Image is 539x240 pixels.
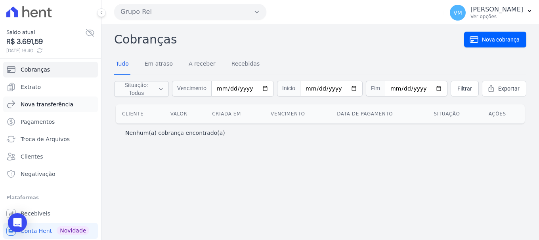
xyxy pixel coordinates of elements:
[21,210,50,217] span: Recebíveis
[482,36,520,43] span: Nova cobrança
[428,104,482,123] th: Situação
[21,118,55,126] span: Pagamentos
[453,10,462,15] span: VM
[3,206,98,221] a: Recebíveis
[21,66,50,74] span: Cobranças
[443,2,539,24] button: VM [PERSON_NAME] Ver opções
[21,170,55,178] span: Negativação
[143,54,174,75] a: Em atraso
[21,135,70,143] span: Troca de Arquivos
[277,81,300,96] span: Início
[114,81,169,97] button: Situação: Todas
[230,54,262,75] a: Recebidas
[470,13,523,20] p: Ver opções
[21,227,52,235] span: Conta Hent
[264,104,331,123] th: Vencimento
[172,81,211,96] span: Vencimento
[3,131,98,147] a: Troca de Arquivos
[6,47,85,54] span: [DATE] 16:40
[6,193,95,202] div: Plataformas
[164,104,206,123] th: Valor
[6,28,85,36] span: Saldo atual
[114,30,464,48] h2: Cobranças
[6,36,85,47] span: R$ 3.691,59
[116,104,164,123] th: Cliente
[3,223,98,239] a: Conta Hent Novidade
[21,153,43,161] span: Clientes
[464,32,526,47] a: Nova cobrança
[3,166,98,182] a: Negativação
[119,81,153,97] span: Situação: Todas
[21,100,73,108] span: Nova transferência
[331,104,427,123] th: Data de pagamento
[3,149,98,164] a: Clientes
[3,96,98,112] a: Nova transferência
[21,83,41,91] span: Extrato
[470,6,523,13] p: [PERSON_NAME]
[114,54,130,75] a: Tudo
[498,85,520,93] span: Exportar
[457,85,472,93] span: Filtrar
[187,54,217,75] a: A receber
[3,114,98,130] a: Pagamentos
[482,104,525,123] th: Ações
[206,104,264,123] th: Criada em
[482,81,526,96] a: Exportar
[451,81,479,96] a: Filtrar
[8,213,27,232] div: Open Intercom Messenger
[125,129,225,137] p: Nenhum(a) cobrança encontrado(a)
[57,226,89,235] span: Novidade
[3,79,98,95] a: Extrato
[366,81,385,96] span: Fim
[114,4,266,20] button: Grupo Rei
[3,62,98,77] a: Cobranças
